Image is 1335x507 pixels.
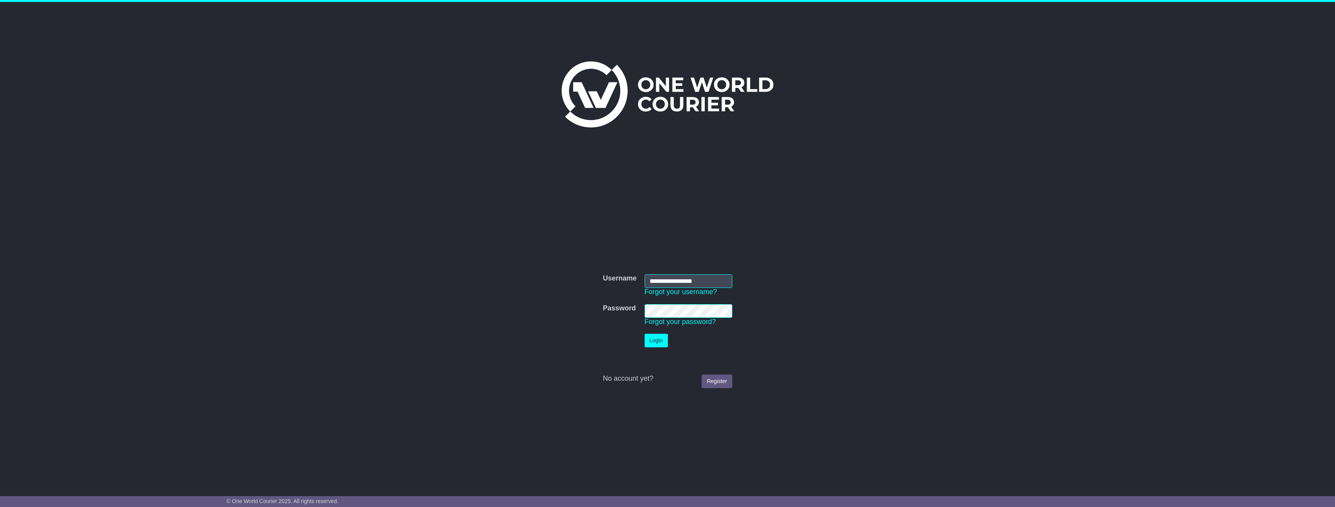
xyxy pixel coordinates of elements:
button: Login [645,334,668,347]
a: Register [702,375,732,388]
img: One World [562,61,773,127]
div: No account yet? [603,375,732,383]
a: Forgot your username? [645,288,717,296]
label: Password [603,304,636,313]
span: © One World Courier 2025. All rights reserved. [226,498,338,504]
label: Username [603,274,636,283]
a: Forgot your password? [645,318,716,326]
